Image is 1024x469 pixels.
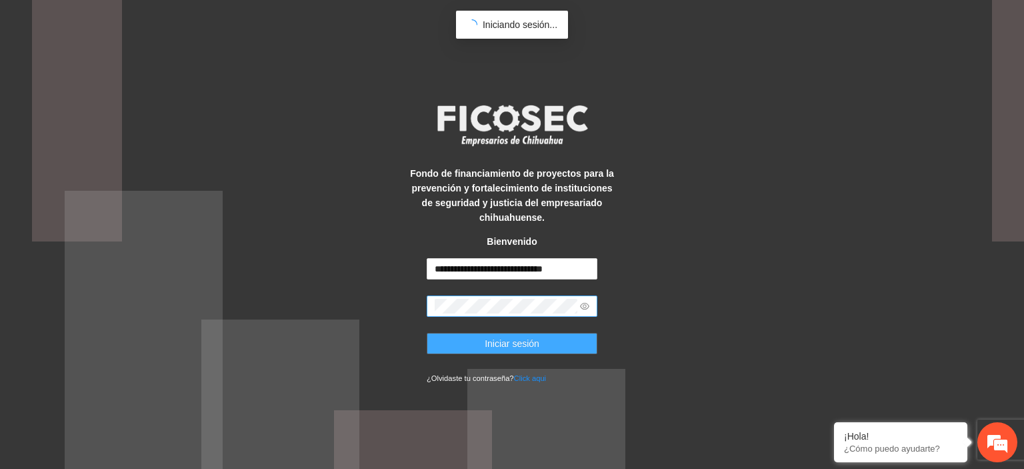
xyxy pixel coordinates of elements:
[69,68,224,85] div: Chatee con nosotros ahora
[410,168,614,223] strong: Fondo de financiamiento de proyectos para la prevención y fortalecimiento de instituciones de seg...
[219,7,251,39] div: Minimizar ventana de chat en vivo
[427,374,546,382] small: ¿Olvidaste tu contraseña?
[77,156,184,291] span: Estamos en línea.
[7,321,254,368] textarea: Escriba su mensaje y pulse “Intro”
[483,19,557,30] span: Iniciando sesión...
[429,101,595,150] img: logo
[427,333,597,354] button: Iniciar sesión
[844,444,957,454] p: ¿Cómo puedo ayudarte?
[514,374,547,382] a: Click aqui
[580,302,589,311] span: eye
[487,236,537,247] strong: Bienvenido
[485,336,539,351] span: Iniciar sesión
[844,431,957,442] div: ¡Hola!
[466,19,478,31] span: loading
